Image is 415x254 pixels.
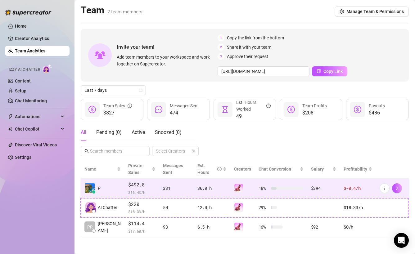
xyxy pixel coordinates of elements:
img: Priya [234,223,243,231]
img: AI Chatter [43,64,52,73]
input: Search members [90,148,141,154]
span: $ 16.43 /h [128,189,156,195]
h2: Team [81,4,142,16]
span: AI Chatter [98,204,117,211]
div: Team Sales [103,102,132,109]
div: 6.5 h [197,224,227,230]
span: 3 [218,53,224,60]
a: Team Analytics [15,48,45,53]
span: $827 [103,109,132,117]
div: $18.33 /h [344,204,372,211]
div: 50 [163,204,190,211]
div: Open Intercom Messenger [394,233,409,248]
span: hourglass [221,106,229,113]
span: Last 7 days [84,86,142,95]
div: 331 [163,185,190,192]
span: Share it with your team [227,44,271,51]
span: message [155,106,162,113]
span: Profitability [344,167,367,172]
span: $492.8 [128,181,156,189]
span: Approve their request [227,53,268,60]
span: 474 [170,109,199,117]
a: Chat Monitoring [15,98,47,103]
a: Home [15,24,27,29]
th: Name [81,160,124,179]
div: $0 /h [344,224,372,230]
span: Payouts [369,103,385,108]
div: $-0.4 /h [344,185,372,192]
span: search [84,149,89,153]
span: info-circle [128,102,132,109]
a: Content [15,78,31,83]
button: Manage Team & Permissions [335,7,409,16]
span: Name [84,166,116,172]
span: Salary [311,167,324,172]
span: $114.4 [128,220,156,227]
span: $ 18.33 /h [128,208,156,215]
span: more [382,186,387,190]
span: 2 team members [107,9,142,15]
span: Copy Link [323,69,343,74]
span: [PERSON_NAME] [98,220,121,234]
span: P [98,185,101,192]
img: Priya [234,184,243,193]
span: setting [340,9,344,14]
span: question-circle [217,162,222,176]
span: $486 [369,109,385,117]
span: Chat Copilot [15,124,59,134]
button: Copy Link [312,66,347,76]
span: 16 % [259,224,268,230]
div: $92 [311,224,336,230]
span: dollar-circle [88,106,96,113]
span: copy [317,69,321,73]
img: logo-BBDzfeDw.svg [5,9,52,16]
span: thunderbolt [8,114,13,119]
span: Messages Sent [170,103,199,108]
span: dollar-circle [354,106,361,113]
span: 29 % [259,204,268,211]
span: 2 [218,44,224,51]
span: Team Profits [302,103,327,108]
span: 1 [218,34,224,41]
a: Settings [15,155,31,160]
span: Copy the link from the bottom [227,34,284,41]
span: team [192,149,195,153]
img: Chat Copilot [8,127,12,131]
a: Creator Analytics [15,33,65,43]
span: 49 [236,113,271,120]
div: 93 [163,224,190,230]
a: Setup [15,88,26,93]
span: Messages Sent [163,163,183,175]
th: Creators [230,160,255,179]
div: 12.0 h [197,204,227,211]
span: Add team members to your workspace and work together on Supercreator. [117,54,215,67]
span: Izzy AI Chatter [9,67,40,73]
span: Invite your team! [117,43,218,51]
div: $394 [311,185,336,192]
span: dollar-circle [287,106,295,113]
div: All [81,129,86,136]
span: $208 [302,109,327,117]
span: $ 17.60 /h [128,228,156,234]
span: 18 % [259,185,268,192]
span: Chat Conversion [259,167,291,172]
span: calendar [139,88,142,92]
span: question-circle [266,99,271,113]
span: PR [87,224,93,230]
a: Discover Viral Videos [15,142,57,147]
div: Est. Hours [197,162,222,176]
div: Pending ( 0 ) [96,129,122,136]
span: Automations [15,112,59,122]
div: 30.0 h [197,185,227,192]
span: Active [132,129,145,135]
div: Est. Hours Worked [236,99,271,113]
img: P [85,183,95,193]
span: Snoozed ( 0 ) [155,129,182,135]
span: right [395,186,399,190]
span: Manage Team & Permissions [346,9,404,14]
span: Private Sales [128,163,142,175]
img: izzy-ai-chatter-avatar-DDCN_rTZ.svg [85,202,96,213]
span: $220 [128,201,156,208]
img: Priya [234,203,243,212]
